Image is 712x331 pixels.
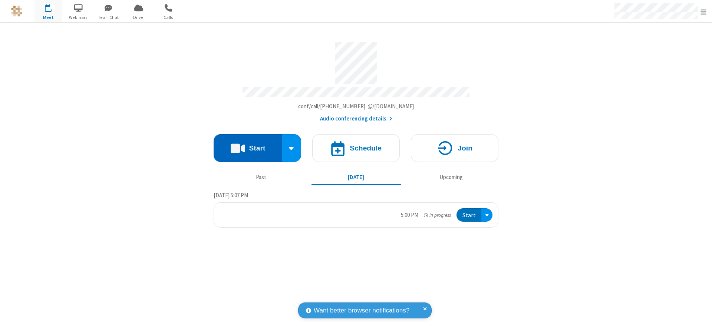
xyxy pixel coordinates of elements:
[481,208,492,222] div: Open menu
[214,37,498,123] section: Account details
[312,134,400,162] button: Schedule
[95,14,122,21] span: Team Chat
[125,14,152,21] span: Drive
[11,6,22,17] img: QA Selenium DO NOT DELETE OR CHANGE
[314,306,409,315] span: Want better browser notifications?
[456,208,481,222] button: Start
[406,170,496,184] button: Upcoming
[217,170,306,184] button: Past
[320,115,392,123] button: Audio conferencing details
[298,103,414,110] span: Copy my meeting room link
[214,192,248,199] span: [DATE] 5:07 PM
[311,170,401,184] button: [DATE]
[214,191,498,228] section: Today's Meetings
[401,211,418,219] div: 5:00 PM
[411,134,498,162] button: Join
[249,145,265,152] h4: Start
[298,102,414,111] button: Copy my meeting room linkCopy my meeting room link
[155,14,182,21] span: Calls
[34,14,62,21] span: Meet
[50,4,55,10] div: 1
[214,134,282,162] button: Start
[350,145,382,152] h4: Schedule
[458,145,472,152] h4: Join
[693,312,706,326] iframe: Chat
[282,134,301,162] div: Start conference options
[424,212,451,219] em: in progress
[65,14,92,21] span: Webinars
